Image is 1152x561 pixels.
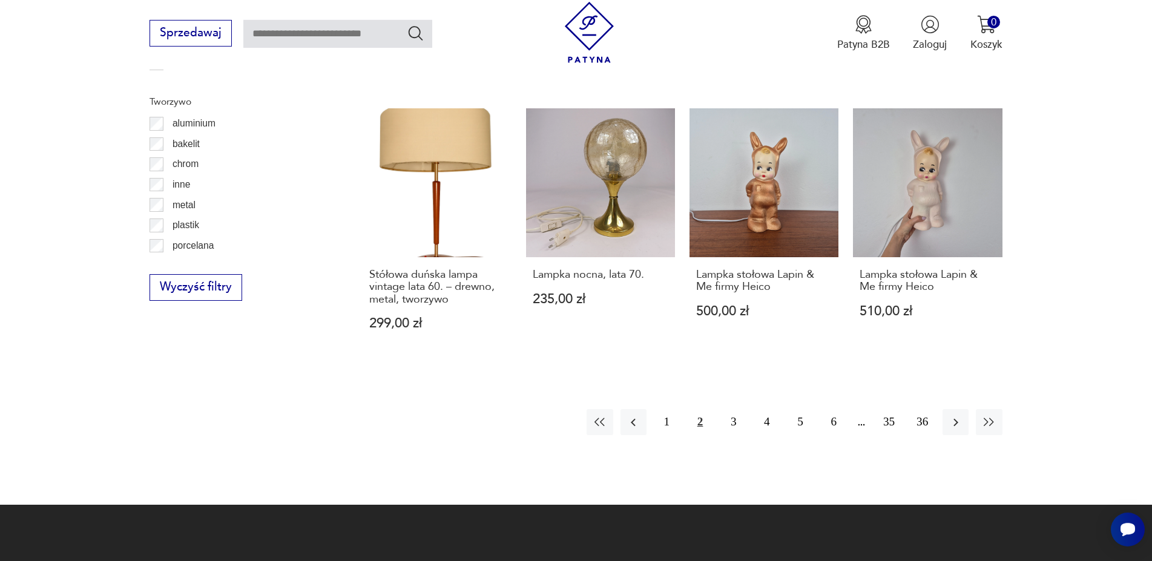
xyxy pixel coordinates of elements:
[696,269,832,294] h3: Lampka stołowa Lapin & Me firmy Heico
[533,293,669,306] p: 235,00 zł
[363,108,512,359] a: Stółowa duńska lampa vintage lata 60. – drewno, metal, tworzywoStółowa duńska lampa vintage lata ...
[369,269,505,306] h3: Stółowa duńska lampa vintage lata 60. – drewno, metal, tworzywo
[369,317,505,330] p: 299,00 zł
[407,24,424,42] button: Szukaj
[150,20,231,47] button: Sprzedawaj
[173,116,216,131] p: aluminium
[970,15,1002,51] button: 0Koszyk
[876,409,902,435] button: 35
[970,38,1002,51] p: Koszyk
[977,15,996,34] img: Ikona koszyka
[754,409,780,435] button: 4
[173,258,203,274] p: porcelit
[173,76,209,91] p: Ćmielów
[559,2,620,63] img: Patyna - sklep z meblami i dekoracjami vintage
[854,15,873,34] img: Ikona medalu
[173,238,214,254] p: porcelana
[526,108,675,359] a: Lampka nocna, lata 70.Lampka nocna, lata 70.235,00 zł
[150,274,242,301] button: Wyczyść filtry
[821,409,847,435] button: 6
[687,409,713,435] button: 2
[837,38,890,51] p: Patyna B2B
[1111,513,1145,546] iframe: Smartsupp widget button
[173,217,199,233] p: plastik
[921,15,940,34] img: Ikonka użytkownika
[909,409,935,435] button: 36
[654,409,680,435] button: 1
[150,94,327,110] p: Tworzywo
[173,136,200,152] p: bakelit
[696,305,832,318] p: 500,00 zł
[860,269,996,294] h3: Lampka stołowa Lapin & Me firmy Heico
[150,29,231,39] a: Sprzedawaj
[173,156,199,172] p: chrom
[533,269,669,281] h3: Lampka nocna, lata 70.
[913,15,947,51] button: Zaloguj
[987,16,1000,28] div: 0
[913,38,947,51] p: Zaloguj
[173,197,196,213] p: metal
[837,15,890,51] button: Patyna B2B
[690,108,838,359] a: Lampka stołowa Lapin & Me firmy HeicoLampka stołowa Lapin & Me firmy Heico500,00 zł
[837,15,890,51] a: Ikona medaluPatyna B2B
[853,108,1002,359] a: Lampka stołowa Lapin & Me firmy HeicoLampka stołowa Lapin & Me firmy Heico510,00 zł
[720,409,746,435] button: 3
[788,409,814,435] button: 5
[173,177,190,192] p: inne
[860,305,996,318] p: 510,00 zł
